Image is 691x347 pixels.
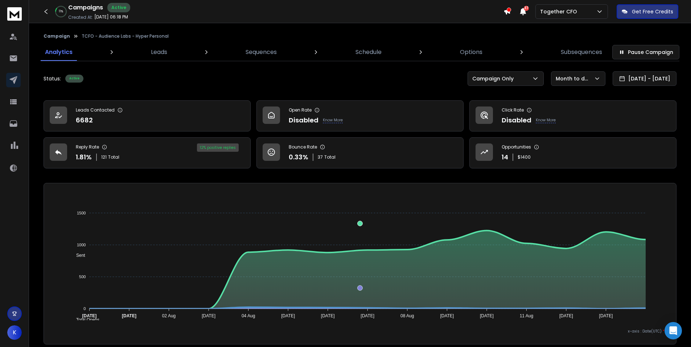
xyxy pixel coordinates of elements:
p: Open Rate [289,107,312,113]
p: Disabled [289,115,318,125]
a: Leads Contacted6682 [44,100,251,131]
a: Analytics [41,43,77,61]
tspan: [DATE] [559,313,573,318]
p: Campaign Only [472,75,517,82]
img: logo [7,7,22,21]
p: 14 [502,152,508,162]
button: [DATE] - [DATE] [613,71,676,86]
p: Bounce Rate [289,144,317,150]
tspan: 04 Aug [242,313,255,318]
a: Leads [147,43,172,61]
a: Opportunities14$1400 [469,137,676,168]
tspan: 0 [83,306,86,311]
tspan: 02 Aug [162,313,176,318]
div: Active [107,3,130,12]
a: Subsequences [556,43,606,61]
p: 1.81 % [76,152,92,162]
tspan: 08 Aug [400,313,414,318]
p: 0.33 % [289,152,308,162]
p: Options [460,48,482,57]
tspan: [DATE] [480,313,494,318]
button: Get Free Credits [617,4,678,19]
p: [DATE] 06:18 PM [94,14,128,20]
a: Reply Rate1.81%121Total12% positive replies [44,137,251,168]
div: Open Intercom Messenger [665,322,682,339]
p: Together CFO [540,8,580,15]
p: Schedule [355,48,382,57]
div: Active [65,75,83,83]
tspan: 1500 [77,211,86,215]
p: Created At: [68,14,93,20]
a: Sequences [241,43,281,61]
button: K [7,325,22,340]
p: Month to date [556,75,594,82]
p: Click Rate [502,107,524,113]
span: Sent [71,253,85,258]
p: 6682 [76,115,93,125]
p: Opportunities [502,144,531,150]
p: Sequences [246,48,277,57]
p: Get Free Credits [632,8,673,15]
button: Campaign [44,33,70,39]
tspan: [DATE] [122,313,136,318]
tspan: [DATE] [321,313,335,318]
span: Total [108,154,119,160]
span: 121 [101,154,107,160]
p: Subsequences [561,48,602,57]
span: Total [324,154,336,160]
tspan: [DATE] [202,313,215,318]
a: Click RateDisabledKnow More [469,100,676,131]
span: Total Opens [71,317,99,322]
tspan: [DATE] [440,313,454,318]
tspan: [DATE] [82,313,97,318]
p: Leads [151,48,167,57]
p: Leads Contacted [76,107,115,113]
p: Analytics [45,48,73,57]
a: Schedule [351,43,386,61]
p: Status: [44,75,61,82]
button: Pause Campaign [612,45,679,59]
a: Options [456,43,487,61]
tspan: 500 [79,275,86,279]
a: Open RateDisabledKnow More [256,100,464,131]
a: Bounce Rate0.33%37Total [256,137,464,168]
p: 11 % [59,9,63,14]
tspan: [DATE] [281,313,295,318]
p: $ 1400 [518,154,531,160]
tspan: 11 Aug [520,313,533,318]
span: 37 [318,154,323,160]
tspan: [DATE] [599,313,613,318]
div: 12 % positive replies [197,143,239,152]
p: Know More [536,117,556,123]
p: x-axis : Date(UTC) [55,329,665,334]
h1: Campaigns [68,3,103,12]
p: TCFO - Audience Labs - Hyper Personal [82,33,169,39]
tspan: [DATE] [361,313,374,318]
p: Reply Rate [76,144,99,150]
tspan: 1000 [77,243,86,247]
p: Know More [323,117,343,123]
p: Disabled [502,115,531,125]
span: 37 [524,6,529,11]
